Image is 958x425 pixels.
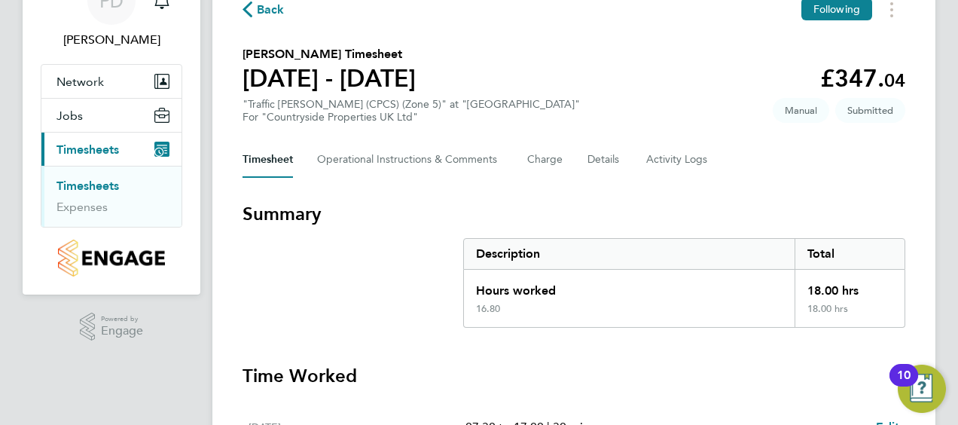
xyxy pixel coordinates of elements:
[813,2,860,16] span: Following
[884,69,905,91] span: 04
[56,109,83,123] span: Jobs
[898,365,946,413] button: Open Resource Center, 10 new notifications
[243,111,580,124] div: For "Countryside Properties UK Ltd"
[243,45,416,63] h2: [PERSON_NAME] Timesheet
[795,303,905,327] div: 18.00 hrs
[41,133,182,166] button: Timesheets
[41,31,182,49] span: Pete Darbyshire
[41,240,182,277] a: Go to home page
[587,142,622,178] button: Details
[897,375,911,395] div: 10
[773,98,829,123] span: This timesheet was manually created.
[41,99,182,132] button: Jobs
[243,202,905,226] h3: Summary
[646,142,709,178] button: Activity Logs
[56,75,104,89] span: Network
[476,303,500,315] div: 16.80
[820,64,905,93] app-decimal: £347.
[317,142,503,178] button: Operational Instructions & Comments
[56,142,119,157] span: Timesheets
[464,270,795,303] div: Hours worked
[835,98,905,123] span: This timesheet is Submitted.
[56,179,119,193] a: Timesheets
[101,325,143,338] span: Engage
[463,238,905,328] div: Summary
[243,98,580,124] div: "Traffic [PERSON_NAME] (CPCS) (Zone 5)" at "[GEOGRAPHIC_DATA]"
[41,166,182,227] div: Timesheets
[243,364,905,388] h3: Time Worked
[243,142,293,178] button: Timesheet
[56,200,108,214] a: Expenses
[795,239,905,269] div: Total
[58,240,164,277] img: countryside-properties-logo-retina.png
[80,313,144,341] a: Powered byEngage
[257,1,285,19] span: Back
[101,313,143,326] span: Powered by
[795,270,905,303] div: 18.00 hrs
[41,65,182,98] button: Network
[243,63,416,93] h1: [DATE] - [DATE]
[527,142,563,178] button: Charge
[464,239,795,269] div: Description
